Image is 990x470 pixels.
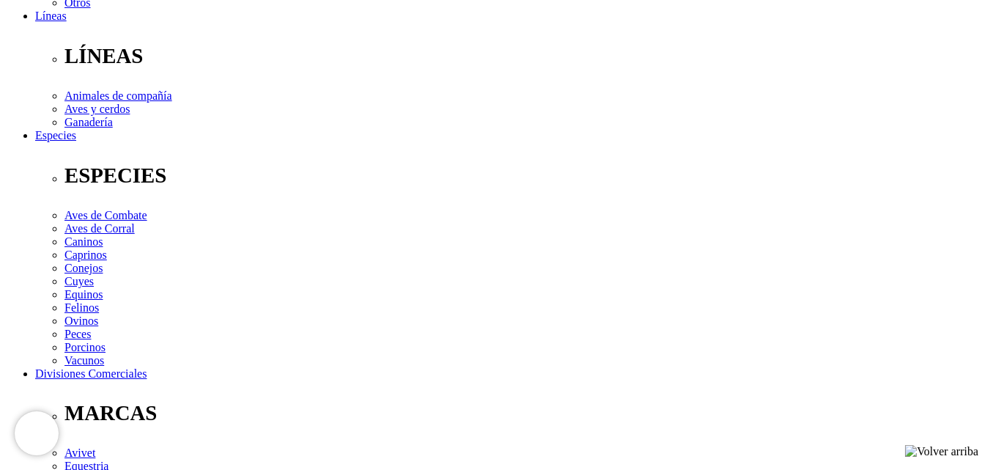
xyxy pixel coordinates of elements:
a: Aves de Corral [64,222,135,235]
p: ESPECIES [64,164,984,188]
a: Caprinos [64,249,107,261]
a: Conejos [64,262,103,274]
a: Felinos [64,301,99,314]
a: Equinos [64,288,103,301]
a: Especies [35,129,76,142]
img: Volver arriba [905,445,978,458]
a: Animales de compañía [64,89,172,102]
a: Aves de Combate [64,209,147,221]
a: Vacunos [64,354,104,367]
a: Avivet [64,447,95,459]
a: Líneas [35,10,67,22]
p: MARCAS [64,401,984,425]
a: Caninos [64,235,103,248]
a: Porcinos [64,341,106,353]
a: Divisiones Comerciales [35,367,147,380]
a: Ganadería [64,116,113,128]
p: LÍNEAS [64,44,984,68]
a: Peces [64,328,91,340]
a: Aves y cerdos [64,103,130,115]
a: Cuyes [64,275,94,287]
iframe: Brevo live chat [15,411,59,455]
a: Ovinos [64,315,98,327]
